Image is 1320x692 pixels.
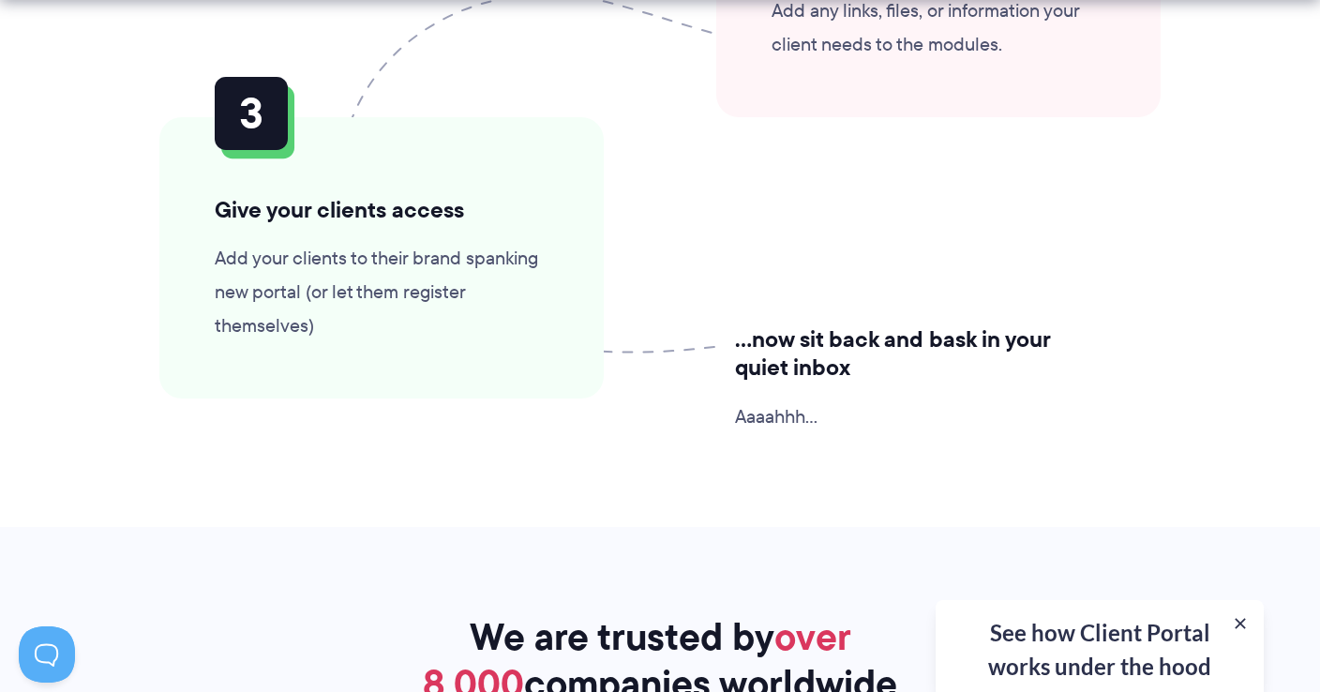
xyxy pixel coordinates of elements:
[19,626,75,683] iframe: Toggle Customer Support
[215,196,548,224] h3: Give your clients access
[735,399,1105,433] p: Aaaahhh…
[215,241,548,342] p: Add your clients to their brand spanking new portal (or let them register themselves)
[735,325,1105,382] h3: …now sit back and bask in your quiet inbox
